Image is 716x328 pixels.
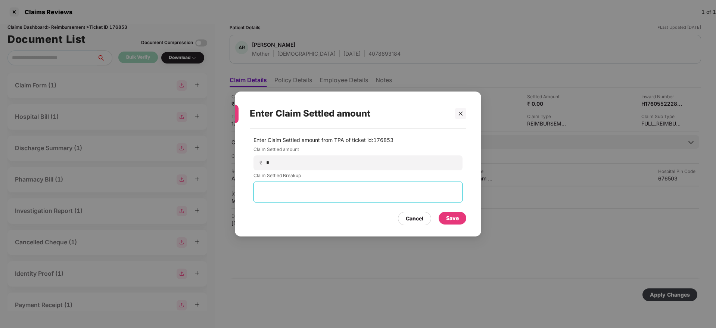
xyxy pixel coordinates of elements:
[446,214,459,222] div: Save
[259,159,265,166] span: ₹
[250,99,448,128] div: Enter Claim Settled amount
[253,146,463,155] label: Claim Settled amount
[406,214,423,223] div: Cancel
[458,111,463,116] span: close
[253,172,463,182] label: Claim Settled Breakup
[253,136,463,144] p: Enter Claim Settled amount from TPA of ticket id: 176853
